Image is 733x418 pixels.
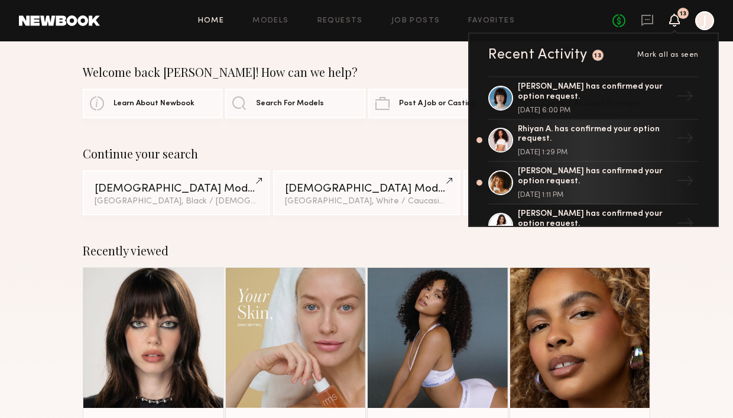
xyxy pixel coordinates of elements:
[391,17,440,25] a: Job Posts
[463,170,650,215] a: E-comm category
[518,82,672,102] div: [PERSON_NAME] has confirmed your option request.
[488,120,699,163] a: Rhiyan A. has confirmed your option request.[DATE] 1:29 PM→
[518,125,672,145] div: Rhiyan A. has confirmed your option request.
[488,205,699,247] a: [PERSON_NAME] has confirmed your option request.→
[518,192,672,199] div: [DATE] 1:11 PM
[113,100,194,108] span: Learn About Newbook
[83,65,650,79] div: Welcome back [PERSON_NAME]! How can we help?
[488,162,699,205] a: [PERSON_NAME] has confirmed your option request.[DATE] 1:11 PM→
[256,100,324,108] span: Search For Models
[672,83,699,114] div: →
[95,197,258,206] div: [GEOGRAPHIC_DATA], Black / [DEMOGRAPHIC_DATA]
[95,183,258,195] div: [DEMOGRAPHIC_DATA] Models
[594,53,601,59] div: 13
[83,244,650,258] div: Recently viewed
[317,17,363,25] a: Requests
[680,11,686,17] div: 13
[518,209,672,229] div: [PERSON_NAME] has confirmed your option request.
[518,149,672,156] div: [DATE] 1:29 PM
[637,51,699,59] span: Mark all as seen
[225,89,365,118] a: Search For Models
[285,197,448,206] div: [GEOGRAPHIC_DATA], White / Caucasian
[273,170,460,215] a: [DEMOGRAPHIC_DATA] Models[GEOGRAPHIC_DATA], White / Caucasian
[83,170,270,215] a: [DEMOGRAPHIC_DATA] Models[GEOGRAPHIC_DATA], Black / [DEMOGRAPHIC_DATA]
[83,147,650,161] div: Continue your search
[518,107,672,114] div: [DATE] 6:00 PM
[488,48,588,62] div: Recent Activity
[399,100,476,108] span: Post A Job or Casting
[672,210,699,241] div: →
[672,125,699,155] div: →
[368,89,508,118] a: Post A Job or Casting
[252,17,288,25] a: Models
[198,17,225,25] a: Home
[468,17,515,25] a: Favorites
[672,167,699,198] div: →
[518,167,672,187] div: [PERSON_NAME] has confirmed your option request.
[695,11,714,30] a: J
[488,76,699,120] a: [PERSON_NAME] has confirmed your option request.[DATE] 6:00 PM→
[285,183,448,195] div: [DEMOGRAPHIC_DATA] Models
[83,89,222,118] a: Learn About Newbook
